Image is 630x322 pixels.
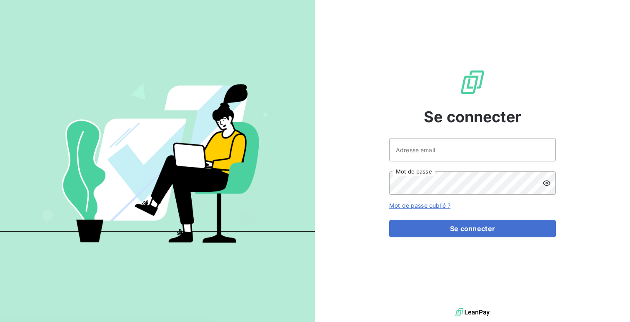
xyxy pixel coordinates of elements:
img: logo [455,306,490,319]
button: Se connecter [389,220,556,237]
span: Se connecter [424,106,521,128]
a: Mot de passe oublié ? [389,202,450,209]
img: Logo LeanPay [459,69,486,96]
input: placeholder [389,138,556,161]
